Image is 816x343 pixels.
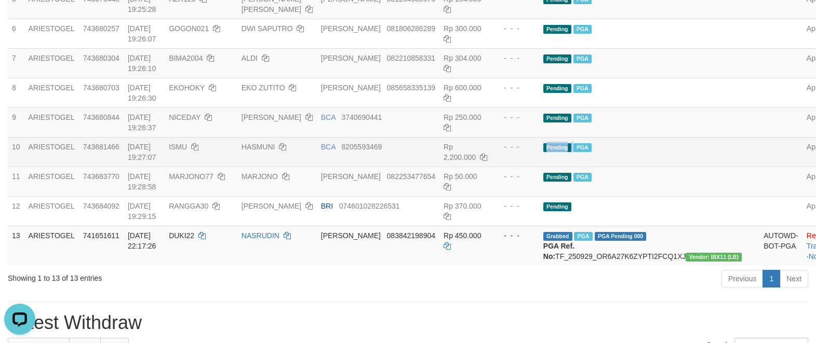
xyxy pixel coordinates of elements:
[169,84,205,92] span: EKOHOKY
[83,84,119,92] span: 743680703
[686,253,742,262] span: Vendor URL: https://dashboard.q2checkout.com/secure
[321,113,336,121] span: BCA
[573,54,592,63] span: PGA
[496,112,535,122] div: - - -
[387,172,435,181] span: Copy 082253477654 to clipboard
[721,270,763,287] a: Previous
[763,270,780,287] a: 1
[242,172,278,181] a: MARJONO
[169,24,209,33] span: GOGON021
[8,226,24,266] td: 13
[83,24,119,33] span: 743680257
[543,143,571,152] span: Pending
[496,53,535,63] div: - - -
[83,172,119,181] span: 743683770
[444,54,481,62] span: Rp 304.000
[242,84,285,92] a: EKO ZUTITO
[242,24,293,33] a: DWI SAPUTRO
[8,48,24,78] td: 7
[496,23,535,34] div: - - -
[321,54,381,62] span: [PERSON_NAME]
[242,202,301,210] a: [PERSON_NAME]
[444,231,481,240] span: Rp 450.000
[341,143,382,151] span: Copy 8205593469 to clipboard
[595,232,647,241] span: PGA Pending
[543,173,571,182] span: Pending
[8,167,24,196] td: 11
[444,113,481,121] span: Rp 250.000
[543,202,571,211] span: Pending
[8,107,24,137] td: 9
[341,113,382,121] span: Copy 3740690441 to clipboard
[128,24,156,43] span: [DATE] 19:26:07
[573,25,592,34] span: PGA
[24,196,79,226] td: ARIESTOGEL
[573,84,592,93] span: PGA
[543,114,571,122] span: Pending
[128,231,156,250] span: [DATE] 22:17:26
[8,196,24,226] td: 12
[780,270,808,287] a: Next
[573,114,592,122] span: PGA
[8,78,24,107] td: 8
[444,143,476,161] span: Rp 2.200.000
[242,231,279,240] a: NASRUDIN
[387,54,435,62] span: Copy 082210858331 to clipboard
[321,24,381,33] span: [PERSON_NAME]
[444,172,477,181] span: Rp 50.000
[128,113,156,132] span: [DATE] 19:26:37
[169,113,200,121] span: NICEDAY
[543,242,574,260] b: PGA Ref. No:
[574,232,592,241] span: Marked by bfhtanisha
[543,54,571,63] span: Pending
[339,202,400,210] span: Copy 074601028226531 to clipboard
[543,25,571,34] span: Pending
[83,54,119,62] span: 743680304
[83,231,119,240] span: 741651611
[387,231,435,240] span: Copy 083842198904 to clipboard
[496,83,535,93] div: - - -
[83,202,119,210] span: 743684092
[24,48,79,78] td: ARIESTOGEL
[128,202,156,221] span: [DATE] 19:29:15
[321,143,336,151] span: BCA
[128,54,156,73] span: [DATE] 19:26:10
[496,201,535,211] div: - - -
[573,143,592,152] span: PGA
[83,113,119,121] span: 743680844
[573,173,592,182] span: PGA
[387,24,435,33] span: Copy 081806286289 to clipboard
[444,24,481,33] span: Rp 300.000
[496,230,535,241] div: - - -
[496,142,535,152] div: - - -
[8,269,332,283] div: Showing 1 to 13 of 13 entries
[24,107,79,137] td: ARIESTOGEL
[8,19,24,48] td: 6
[321,202,333,210] span: BRI
[169,172,213,181] span: MARJONO77
[539,226,759,266] td: TF_250929_OR6A27K6ZYPTI2FCQ1XJ
[24,78,79,107] td: ARIESTOGEL
[8,312,808,333] h1: Latest Withdraw
[444,202,481,210] span: Rp 370.000
[321,84,381,92] span: [PERSON_NAME]
[24,167,79,196] td: ARIESTOGEL
[321,172,381,181] span: [PERSON_NAME]
[128,172,156,191] span: [DATE] 19:28:58
[242,113,301,121] a: [PERSON_NAME]
[128,143,156,161] span: [DATE] 19:27:07
[543,232,572,241] span: Grabbed
[169,231,194,240] span: DUKI22
[387,84,435,92] span: Copy 085658335139 to clipboard
[83,143,119,151] span: 743681466
[496,171,535,182] div: - - -
[169,143,187,151] span: ISMU
[8,137,24,167] td: 10
[4,4,35,35] button: Open LiveChat chat widget
[169,54,203,62] span: BIMA2004
[543,84,571,93] span: Pending
[759,226,802,266] td: AUTOWD-BOT-PGA
[128,84,156,102] span: [DATE] 19:26:30
[444,84,481,92] span: Rp 600.000
[242,54,258,62] a: ALDI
